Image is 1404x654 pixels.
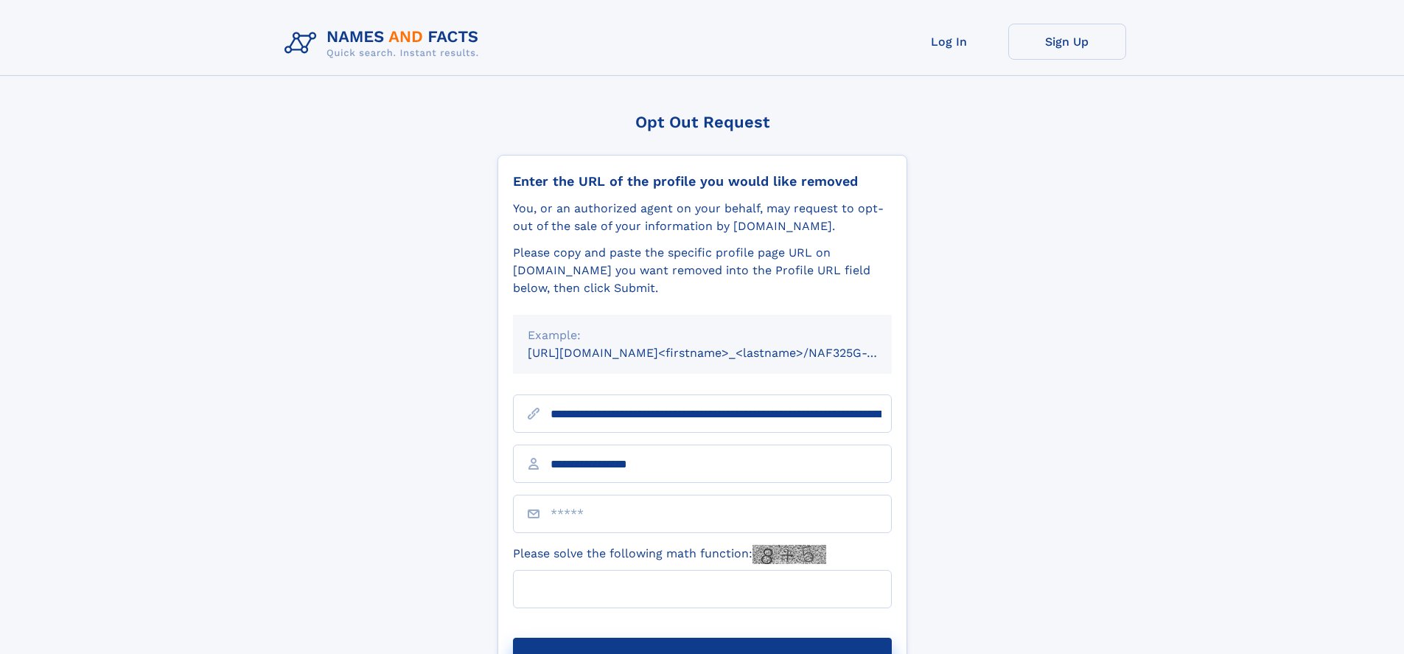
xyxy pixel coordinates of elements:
img: Logo Names and Facts [279,24,491,63]
small: [URL][DOMAIN_NAME]<firstname>_<lastname>/NAF325G-xxxxxxxx [528,346,920,360]
div: Please copy and paste the specific profile page URL on [DOMAIN_NAME] you want removed into the Pr... [513,244,892,297]
div: You, or an authorized agent on your behalf, may request to opt-out of the sale of your informatio... [513,200,892,235]
a: Log In [890,24,1008,60]
label: Please solve the following math function: [513,545,826,564]
a: Sign Up [1008,24,1126,60]
div: Opt Out Request [497,113,907,131]
div: Example: [528,327,877,344]
div: Enter the URL of the profile you would like removed [513,173,892,189]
